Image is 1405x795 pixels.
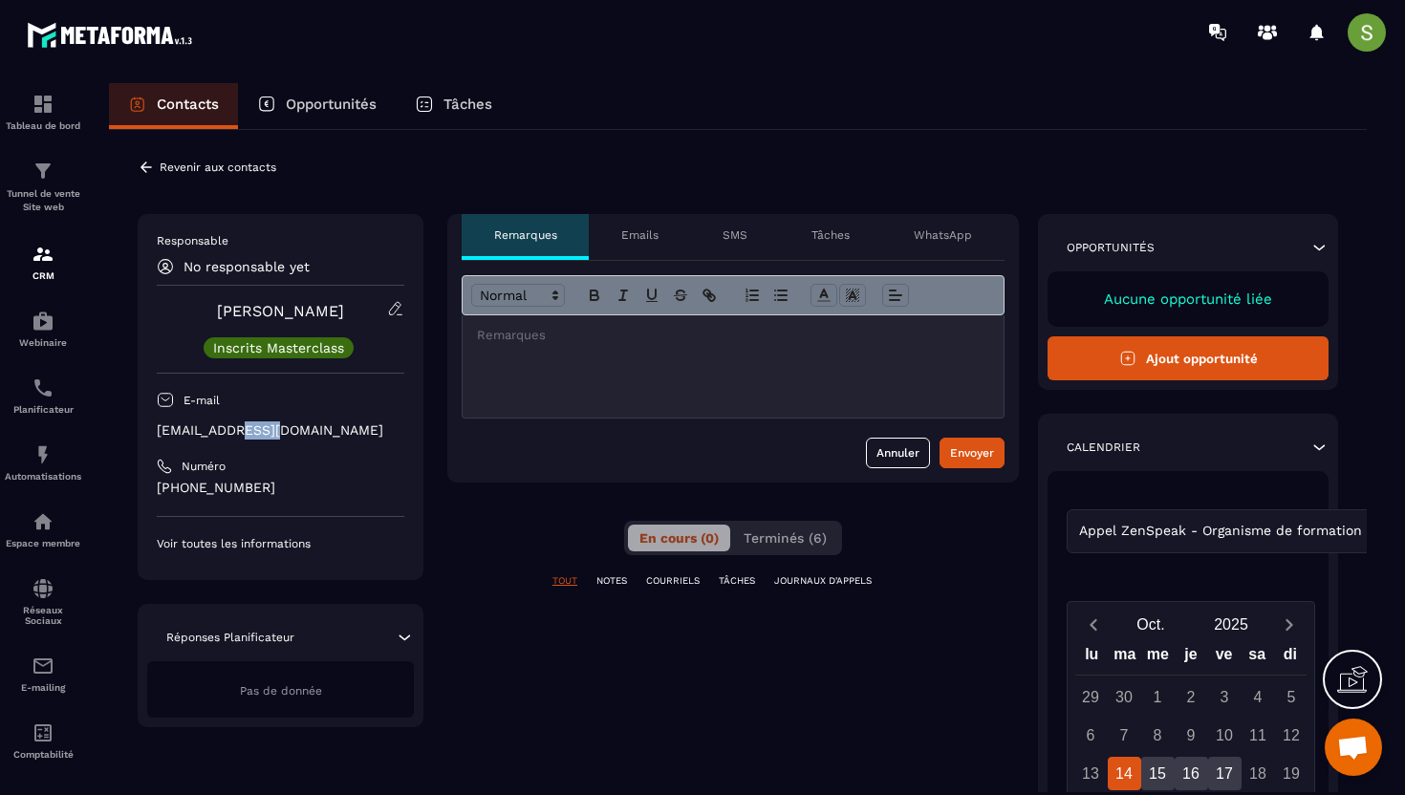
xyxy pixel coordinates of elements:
[5,295,81,362] a: automationsautomationsWebinaire
[157,233,404,248] p: Responsable
[5,429,81,496] a: automationsautomationsAutomatisations
[552,574,577,588] p: TOUT
[1275,719,1308,752] div: 12
[1271,612,1307,637] button: Next month
[494,227,557,243] p: Remarques
[1141,641,1175,675] div: me
[5,362,81,429] a: schedulerschedulerPlanificateur
[5,187,81,214] p: Tunnel de vente Site web
[1275,757,1308,790] div: 19
[5,337,81,348] p: Webinaire
[5,270,81,281] p: CRM
[1141,757,1175,790] div: 15
[5,605,81,626] p: Réseaux Sociaux
[1241,641,1274,675] div: sa
[1108,680,1141,714] div: 30
[32,510,54,533] img: automations
[5,538,81,548] p: Espace membre
[32,655,54,677] img: email
[1074,521,1366,542] span: Appel ZenSpeak - Organisme de formation
[1074,757,1108,790] div: 13
[719,574,755,588] p: TÂCHES
[1175,641,1208,675] div: je
[443,96,492,113] p: Tâches
[32,376,54,399] img: scheduler
[1067,440,1140,455] p: Calendrier
[5,640,81,707] a: emailemailE-mailing
[5,749,81,760] p: Comptabilité
[32,93,54,116] img: formation
[5,145,81,228] a: formationformationTunnel de vente Site web
[1141,680,1175,714] div: 1
[1207,641,1241,675] div: ve
[1067,240,1155,255] p: Opportunités
[732,525,838,551] button: Terminés (6)
[1111,608,1191,641] button: Open months overlay
[1109,641,1142,675] div: ma
[940,438,1005,468] button: Envoyer
[1075,641,1109,675] div: lu
[639,530,719,546] span: En cours (0)
[1074,680,1108,714] div: 29
[240,684,322,698] span: Pas de donnée
[5,563,81,640] a: social-networksocial-networkRéseaux Sociaux
[1325,719,1382,776] div: Ouvrir le chat
[621,227,659,243] p: Emails
[5,78,81,145] a: formationformationTableau de bord
[1074,719,1108,752] div: 6
[32,577,54,600] img: social-network
[286,96,377,113] p: Opportunités
[1175,680,1208,714] div: 2
[1108,757,1141,790] div: 14
[32,160,54,183] img: formation
[32,721,54,744] img: accountant
[774,574,872,588] p: JOURNAUX D'APPELS
[950,443,994,462] div: Envoyer
[160,161,276,174] p: Revenir aux contacts
[182,459,226,474] p: Numéro
[646,574,700,588] p: COURRIELS
[866,438,930,468] button: Annuler
[5,707,81,774] a: accountantaccountantComptabilité
[5,120,81,131] p: Tableau de bord
[1075,612,1111,637] button: Previous month
[914,227,972,243] p: WhatsApp
[1242,719,1275,752] div: 11
[1208,680,1242,714] div: 3
[1208,719,1242,752] div: 10
[1366,521,1380,542] input: Search for option
[1191,608,1271,641] button: Open years overlay
[157,421,404,440] p: [EMAIL_ADDRESS][DOMAIN_NAME]
[5,228,81,295] a: formationformationCRM
[184,259,310,274] p: No responsable yet
[5,404,81,415] p: Planificateur
[157,536,404,551] p: Voir toutes les informations
[628,525,730,551] button: En cours (0)
[27,17,199,53] img: logo
[1108,719,1141,752] div: 7
[238,83,396,129] a: Opportunités
[32,243,54,266] img: formation
[5,496,81,563] a: automationsautomationsEspace membre
[1175,719,1208,752] div: 9
[5,682,81,693] p: E-mailing
[1048,336,1329,380] button: Ajout opportunité
[596,574,627,588] p: NOTES
[32,443,54,466] img: automations
[1273,641,1307,675] div: di
[1242,757,1275,790] div: 18
[217,302,344,320] a: [PERSON_NAME]
[396,83,511,129] a: Tâches
[1208,757,1242,790] div: 17
[1067,290,1309,308] p: Aucune opportunité liée
[184,393,220,408] p: E-mail
[157,479,404,497] p: [PHONE_NUMBER]
[109,83,238,129] a: Contacts
[32,310,54,333] img: automations
[723,227,747,243] p: SMS
[213,341,344,355] p: Inscrits Masterclass
[1242,680,1275,714] div: 4
[5,471,81,482] p: Automatisations
[157,96,219,113] p: Contacts
[1275,680,1308,714] div: 5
